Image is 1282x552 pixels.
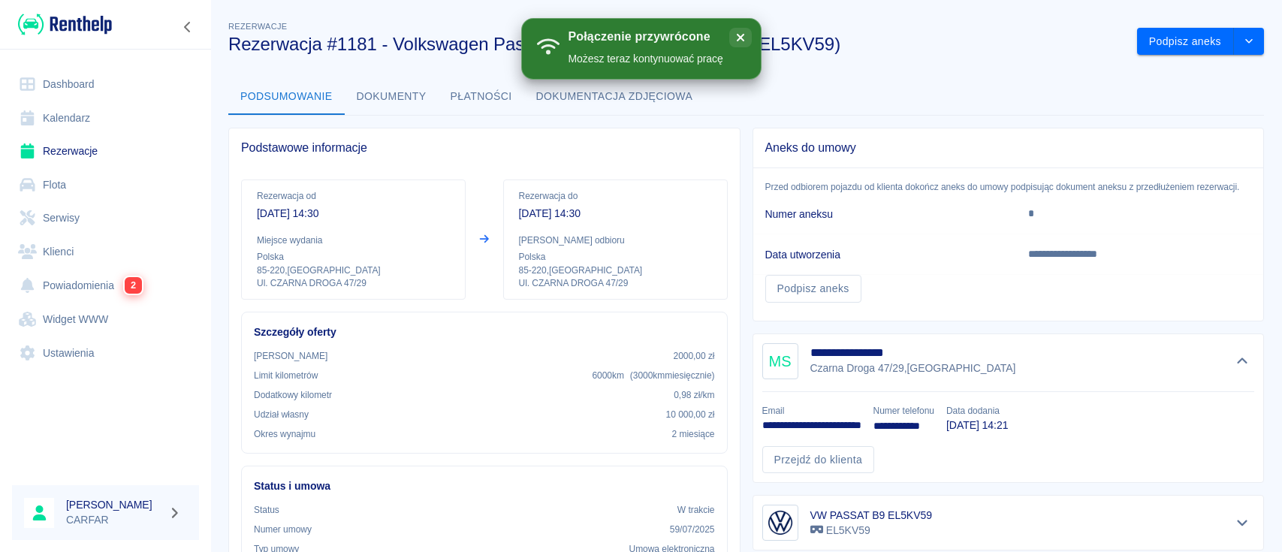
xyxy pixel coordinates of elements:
a: Renthelp logo [12,12,112,37]
p: 6000 km [592,369,714,382]
p: Czarna Droga 47/29 , [GEOGRAPHIC_DATA] [810,360,1016,376]
p: Dodatkowy kilometr [254,388,332,402]
div: MS [762,343,798,379]
p: W trakcie [677,503,715,517]
p: Numer telefonu [873,404,934,418]
p: 10 000,00 zł [666,408,715,421]
h6: Status i umowa [254,478,715,494]
span: ( 3000 km miesięcznie ) [630,370,715,381]
button: Zwiń nawigację [176,17,199,37]
button: Dokumenty [345,79,439,115]
button: Ukryj szczegóły [1230,351,1255,372]
p: CARFAR [66,512,162,528]
a: Flota [12,168,199,202]
p: Okres wynajmu [254,427,315,441]
div: Możesz teraz kontynuować pracę [569,51,723,67]
button: Pokaż szczegóły [1230,512,1255,533]
button: Płatności [439,79,524,115]
p: 2000,00 zł [674,349,715,363]
p: 0,98 zł /km [674,388,714,402]
button: Podsumowanie [228,79,345,115]
p: Polska [257,250,450,264]
img: Image [765,508,795,538]
h3: Rezerwacja #1181 - Volkswagen Passat B 9 Passat B9 EL5KV59 (EL5KV59) [228,34,1125,55]
p: 59/07/2025 [670,523,715,536]
p: Ul. CZARNA DROGA 47/29 [257,277,450,290]
a: Dashboard [12,68,199,101]
a: Przejdź do klienta [762,446,875,474]
a: Serwisy [12,201,199,235]
p: Numer umowy [254,523,312,536]
p: [PERSON_NAME] odbioru [519,234,712,247]
p: Udział własny [254,408,309,421]
a: Rezerwacje [12,134,199,168]
span: Podstawowe informacje [241,140,728,155]
a: Kalendarz [12,101,199,135]
p: 2 miesiące [672,427,715,441]
p: Przed odbiorem pojazdu od klienta dokończ aneks do umowy podpisując dokument aneksu z przedłużeni... [753,180,1264,194]
p: Email [762,404,861,418]
p: [PERSON_NAME] [254,349,327,363]
p: Limit kilometrów [254,369,318,382]
p: [DATE] 14:30 [519,206,712,222]
p: Rezerwacja do [519,189,712,203]
p: Status [254,503,279,517]
a: Klienci [12,235,199,269]
button: Dokumentacja zdjęciowa [524,79,705,115]
p: Polska [519,250,712,264]
p: [DATE] 14:30 [257,206,450,222]
h6: VW PASSAT B9 EL5KV59 [810,508,932,523]
span: Aneks do umowy [765,140,1252,155]
p: 85-220 , [GEOGRAPHIC_DATA] [257,264,450,277]
h6: Szczegóły oferty [254,324,715,340]
p: Miejsce wydania [257,234,450,247]
h6: [PERSON_NAME] [66,497,162,512]
span: 2 [125,277,142,294]
p: Ul. CZARNA DROGA 47/29 [519,277,712,290]
button: Podpisz aneks [1137,28,1234,56]
a: Ustawienia [12,336,199,370]
p: Rezerwacja od [257,189,450,203]
img: Renthelp logo [18,12,112,37]
h6: Numer aneksu [765,207,1005,222]
p: 85-220 , [GEOGRAPHIC_DATA] [519,264,712,277]
a: Powiadomienia2 [12,268,199,303]
a: Podpisz aneks [765,275,861,303]
button: close [729,28,752,47]
p: EL5KV59 [810,523,932,538]
h6: Data utworzenia [765,247,1005,262]
p: Data dodania [946,404,1008,418]
button: drop-down [1234,28,1264,56]
span: Rezerwacje [228,22,287,31]
div: Połączenie przywrócone [569,29,723,45]
p: [DATE] 14:21 [946,418,1008,433]
a: Widget WWW [12,303,199,336]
